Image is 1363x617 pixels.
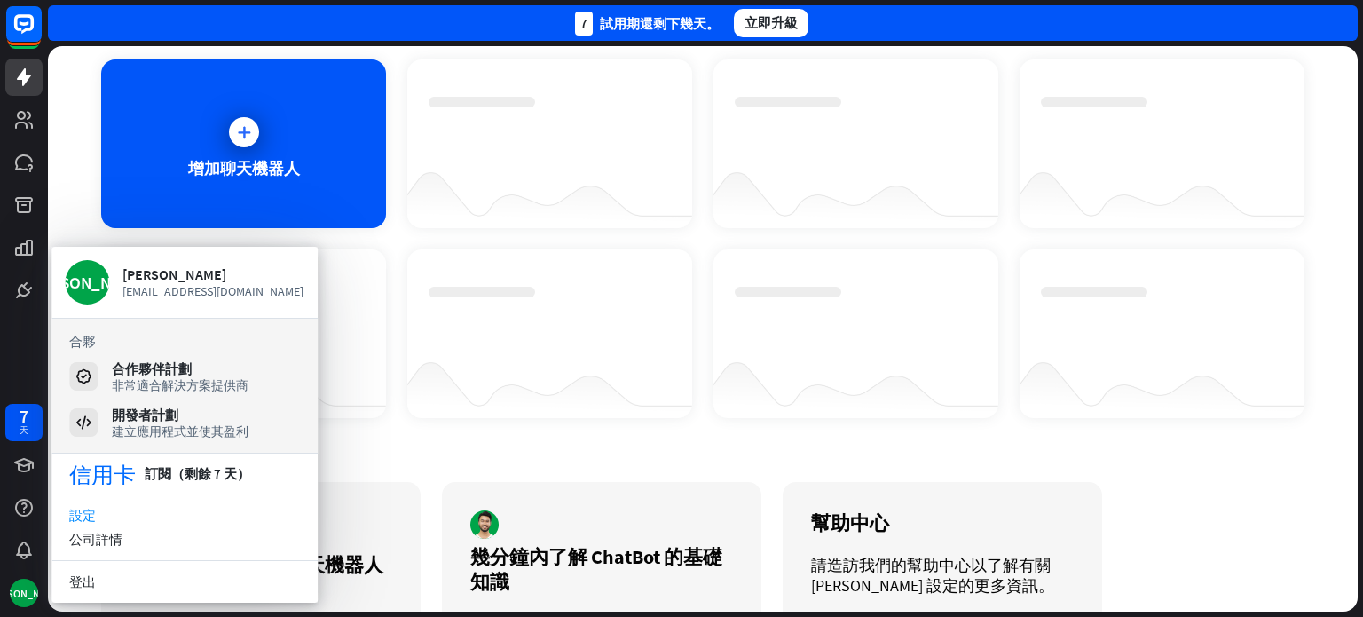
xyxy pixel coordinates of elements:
font: 合夥 [69,333,96,350]
div: [PERSON_NAME] [122,265,304,283]
font: 幫助中心 [811,510,889,535]
font: 7 [20,405,28,427]
font: [PERSON_NAME] [27,272,147,293]
a: 開發者計劃 建立應用程式並使其盈利 [69,407,300,439]
font: 請造訪我們的幫助中心以了解有關 [PERSON_NAME] 設定的更多資訊。 [811,555,1054,596]
a: 合作夥伴計劃 非常適合解決方案提供商 [69,360,300,392]
a: 設定 [51,503,318,527]
font: 登出 [69,573,96,590]
font: 幾分鐘內了解 ChatBot 的基礎知識 [470,544,722,594]
font: 7 [580,15,587,32]
font: 信用卡 [69,463,136,485]
font: 建立應用程式並使其盈利 [112,423,248,439]
img: 作者 [470,510,499,539]
font: 試用期還剩下幾天。 [600,15,720,32]
a: 信用卡 訂閱（剩餘 7 天） [69,463,250,485]
button: 開啟 LiveChat 聊天小工具 [14,7,67,60]
a: [PERSON_NAME] [PERSON_NAME] [EMAIL_ADDRESS][DOMAIN_NAME] [65,260,304,305]
font: [EMAIL_ADDRESS][DOMAIN_NAME] [122,283,303,299]
font: 訂閱（剩餘 7 天） [145,465,250,482]
font: 立即升級 [745,14,798,31]
font: 合作夥伴計劃 [112,360,192,377]
font: 設定 [69,507,96,524]
font: 公司詳情 [69,531,122,548]
font: 增加聊天機器人 [188,158,300,178]
a: 登出 [51,570,318,594]
a: 7 天 [5,404,43,441]
font: 天 [20,424,28,436]
font: 非常適合解決方案提供商 [112,377,248,393]
font: 開發者計劃 [112,407,178,423]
